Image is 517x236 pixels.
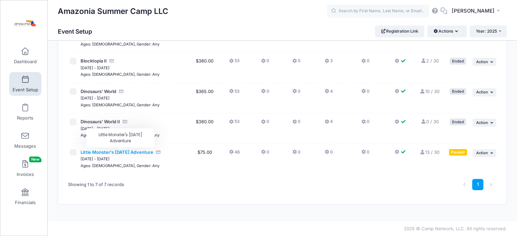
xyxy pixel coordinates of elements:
[327,4,429,18] input: Search by First Name, Last Name, or Email...
[80,72,159,77] small: Ages: [DEMOGRAPHIC_DATA], Gender: Any
[9,185,41,208] a: Financials
[361,88,369,98] button: 0
[14,143,36,149] span: Messages
[261,149,269,159] button: 0
[80,66,109,70] small: [DATE] - [DATE]
[261,88,269,98] button: 0
[325,58,333,68] button: 3
[476,59,488,64] span: Action
[450,88,466,95] div: Ended
[476,90,488,94] span: Action
[80,58,106,63] span: Blocktopia II
[361,119,369,128] button: 0
[476,120,488,125] span: Action
[472,119,496,127] button: Action
[9,100,41,124] a: Reports
[427,25,466,37] button: Actions
[80,133,159,138] small: Ages: [DEMOGRAPHIC_DATA], Gender: Any
[361,58,369,68] button: 0
[80,163,159,168] small: Ages: [DEMOGRAPHIC_DATA], Gender: Any
[229,119,240,128] button: 53
[13,87,38,93] span: Event Setup
[229,58,240,68] button: 53
[472,88,496,96] button: Action
[68,177,124,193] div: Showing 1 to 7 of 7 records
[80,126,109,131] small: [DATE] - [DATE]
[420,119,438,124] a: 0 / 30
[420,89,440,94] a: 10 / 30
[450,58,466,64] div: Ended
[80,96,109,101] small: [DATE] - [DATE]
[80,149,153,155] span: Little Monster's [DATE] Adventure
[58,3,168,19] h1: Amazonia Summer Camp LLC
[192,53,218,83] td: $380.00
[449,149,467,156] div: Paused
[192,83,218,114] td: $365.00
[86,128,154,147] div: Little Monster's [DATE] Adventure
[325,119,333,128] button: 4
[15,200,36,205] span: Financials
[0,7,48,39] a: Amazonia Summer Camp LLC
[361,149,369,159] button: 0
[9,128,41,152] a: Messages
[261,119,269,128] button: 0
[261,58,269,68] button: 0
[472,58,496,66] button: Action
[476,29,497,34] span: Year: 2025
[325,149,333,159] button: 0
[420,58,438,63] a: 2 / 30
[17,115,33,121] span: Reports
[325,88,333,98] button: 4
[470,25,507,37] button: Year: 2025
[58,28,98,35] h1: Event Setup
[404,226,507,231] span: 2025 © Camp Network, LLC. All rights reserved.
[155,150,161,155] i: Accepting Credit Card Payments
[80,103,159,107] small: Ages: [DEMOGRAPHIC_DATA], Gender: Any
[118,89,124,94] i: Accepting Credit Card Payments
[122,120,127,124] i: Accepting Credit Card Payments
[292,119,300,128] button: 0
[472,179,483,190] a: 1
[80,42,159,47] small: Ages: [DEMOGRAPHIC_DATA], Gender: Any
[80,157,109,161] small: [DATE] - [DATE]
[292,88,300,98] button: 0
[229,88,240,98] button: 53
[192,113,218,144] td: $380.00
[9,157,41,180] a: InvoicesNew
[17,171,34,177] span: Invoices
[9,72,41,96] a: Event Setup
[29,157,41,162] span: New
[375,25,424,37] a: Registration Link
[476,150,488,155] span: Action
[192,144,218,174] td: $75.00
[292,149,300,159] button: 0
[80,119,120,124] span: Dinosaurs' World II
[472,149,496,157] button: Action
[452,7,495,15] span: [PERSON_NAME]
[109,59,114,63] i: Accepting Credit Card Payments
[420,149,440,155] a: 13 / 30
[80,89,116,94] span: Dinosaurs' World
[9,44,41,68] a: Dashboard
[450,119,466,125] div: Ended
[229,149,240,159] button: 46
[447,3,507,19] button: [PERSON_NAME]
[292,58,300,68] button: 0
[14,59,37,65] span: Dashboard
[12,11,37,36] img: Amazonia Summer Camp LLC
